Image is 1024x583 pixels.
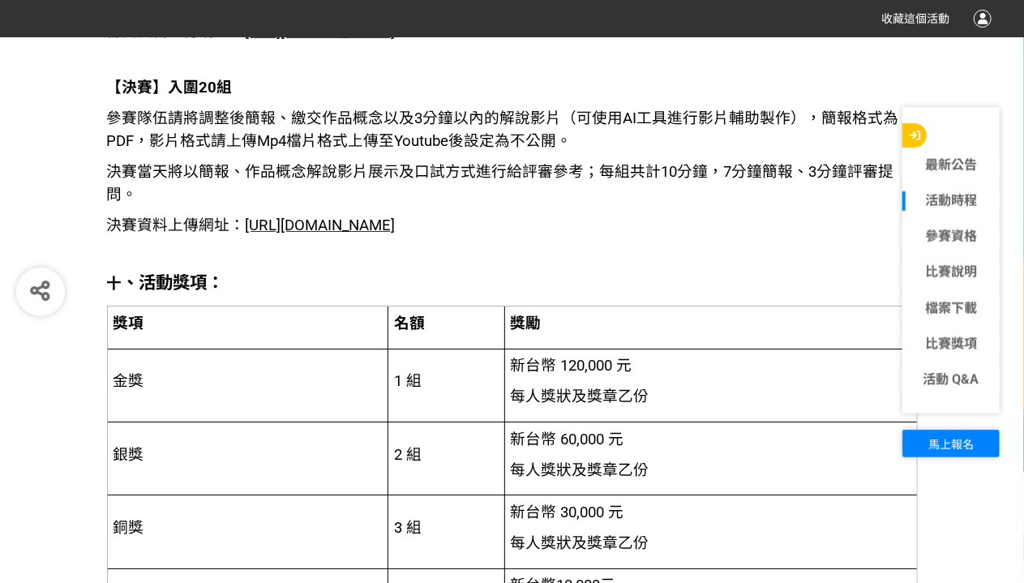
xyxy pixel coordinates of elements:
span: 收藏這個活動 [881,12,949,25]
strong: 十 [107,275,122,293]
a: [URL][DOMAIN_NAME] [246,220,396,233]
a: 比賽說明 [902,263,1000,282]
span: 獎項 [113,315,144,332]
span: 初賽資料上傳網址： [107,23,246,41]
span: 新台幣 120,000 元 [510,357,632,375]
strong: 【決賽】入圍20組 [107,79,233,96]
a: 檔案下載 [902,298,1000,318]
span: [URL][DOMAIN_NAME] [246,216,396,234]
span: 獎勵 [510,315,541,332]
button: 馬上報名 [902,430,1000,457]
span: 新台幣 30,000 元 [510,504,623,521]
span: 每人獎狀及獎章乙份 [510,534,649,552]
span: 名額 [394,315,425,332]
span: 銅獎 [113,519,144,537]
span: 馬上報名 [928,438,974,451]
span: 決賽當天將以簡報、作品概念解說影片展示及口試方式進行給評審參考；每組共計10分鐘，7分鐘簡報、3分鐘評審提問。 [107,163,894,204]
span: 銀獎 [113,446,144,464]
span: 新台幣 60,000 元 [510,431,623,448]
span: 1 組 [394,372,422,390]
span: 決賽資料上傳網址： [107,216,246,234]
span: [URL][DOMAIN_NAME] [246,23,396,41]
a: 活動時程 [902,191,1000,211]
span: 金獎 [113,372,144,390]
span: 每人獎狀及獎章乙份 [510,461,649,479]
strong: 、活動獎項： [122,272,225,293]
span: 參賽隊伍請將調整後簡報、繳交作品概念以及3分鐘以內的解說影片（可使用AI工具進行影片輔助製作），簡報格式為PDF，影片格式請上傳Mp4檔片格式上傳至Youtube後設定為不公開。 [107,109,899,150]
a: 比賽獎項 [902,334,1000,354]
a: 活動 Q&A [902,370,1000,389]
span: 2 組 [394,446,422,464]
a: 最新公告 [902,156,1000,175]
span: 每人獎狀及獎章乙份 [510,388,649,405]
span: 3 組 [394,519,422,537]
a: [URL][DOMAIN_NAME] [246,26,396,39]
a: 參賽資格 [902,227,1000,246]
